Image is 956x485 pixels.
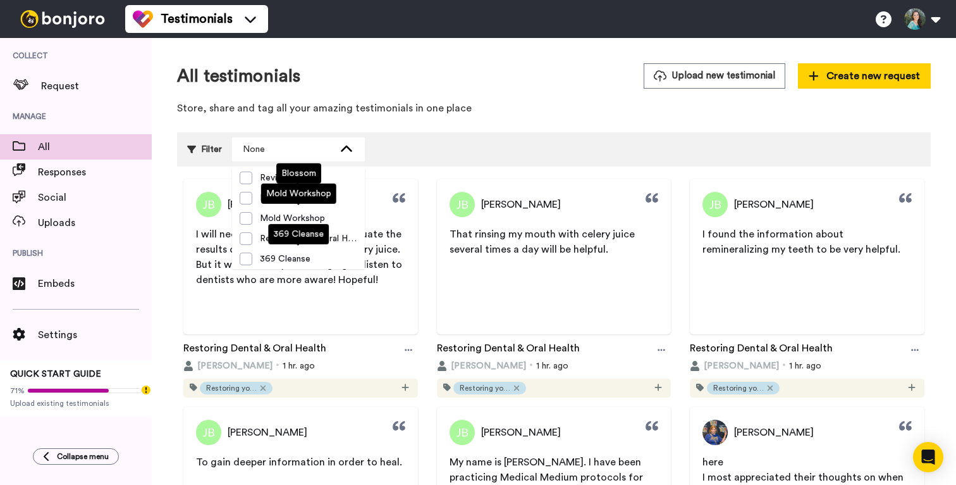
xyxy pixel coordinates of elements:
button: [PERSON_NAME] [183,360,273,372]
div: Mold Workshop [261,184,336,204]
span: Collapse menu [57,451,109,462]
span: Request [41,79,152,94]
span: Mold Workshop [252,212,333,225]
span: [PERSON_NAME] [734,425,814,440]
span: Embeds [38,276,152,291]
button: [PERSON_NAME] [437,360,526,372]
img: Profile Picture [450,420,475,445]
span: [PERSON_NAME] [451,360,526,372]
button: Collapse menu [33,448,119,465]
span: Restoring your Oral Health Workshop [713,383,764,393]
span: 369 Cleanse [252,253,318,265]
img: Profile Picture [450,192,475,217]
div: None [243,143,334,156]
span: [PERSON_NAME] [481,197,561,212]
div: Tooltip anchor [140,384,152,396]
span: [PERSON_NAME] [228,425,307,440]
h1: All testimonials [177,66,300,86]
span: That rinsing my mouth with celery juice several times a day will be helpful. [450,229,637,255]
span: [PERSON_NAME] [704,360,779,372]
img: Profile Picture [702,192,728,217]
span: All [38,139,152,154]
span: Blossom [252,192,302,205]
button: Upload new testimonial [644,63,785,88]
span: Uploads [38,215,152,230]
a: Restoring Dental & Oral Health [437,341,580,360]
span: Social [38,190,152,205]
span: [PERSON_NAME] [228,197,307,212]
div: Filter [187,137,222,161]
span: [PERSON_NAME] [197,360,273,372]
span: Settings [38,327,152,343]
span: Restoring your Oral Health Workshop [206,383,257,393]
span: Testimonials [161,10,233,28]
span: I will need a little more time to evaluate the results of rinsing my teeth with celery juice. But... [196,229,405,285]
img: bj-logo-header-white.svg [15,10,110,28]
img: tm-color.svg [133,9,153,29]
p: Store, share and tag all your amazing testimonials in one place [177,101,931,116]
span: Responses [38,165,152,180]
span: Create new request [809,68,920,84]
span: Revival [252,172,295,184]
img: Profile Picture [702,420,728,445]
span: [PERSON_NAME] [734,197,814,212]
span: QUICK START GUIDE [10,370,101,379]
span: Restoring your Oral Health Workshop [460,383,510,393]
span: Restoring your Oral Health Workshop [252,232,365,245]
div: 369 Cleanse [268,224,329,244]
div: Open Intercom Messenger [913,442,943,472]
span: 71% [10,386,25,396]
div: 1 hr. ago [690,360,924,372]
span: here [702,457,723,467]
button: Create new request [798,63,931,89]
img: Profile Picture [196,192,221,217]
span: Upload existing testimonials [10,398,142,408]
span: I found the information about remineralizing my teeth to be very helpful. [702,229,900,255]
a: Restoring Dental & Oral Health [690,341,833,360]
span: To gain deeper information in order to heal. [196,457,402,467]
span: [PERSON_NAME] [481,425,561,440]
div: 1 hr. ago [183,360,418,372]
div: Blossom [276,163,321,184]
a: Restoring Dental & Oral Health [183,341,326,360]
button: [PERSON_NAME] [690,360,779,372]
div: 1 hr. ago [437,360,671,372]
img: Profile Picture [196,420,221,445]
